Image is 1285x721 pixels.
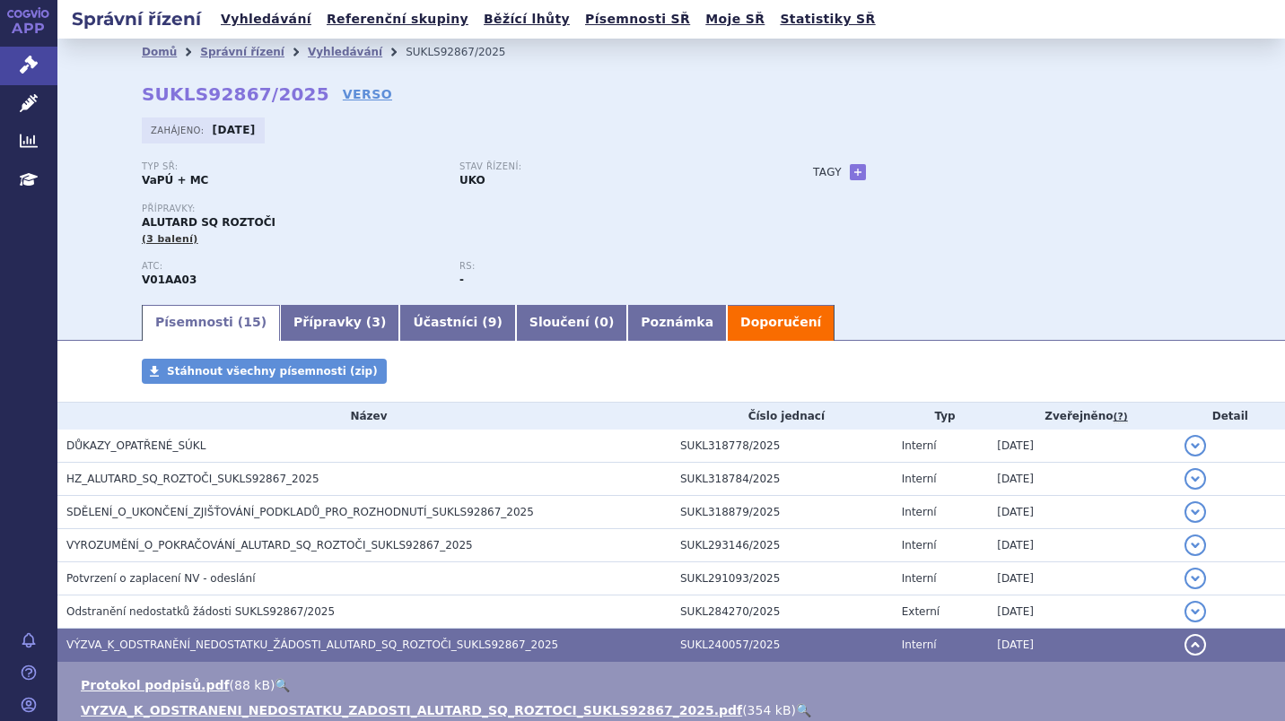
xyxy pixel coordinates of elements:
[142,216,275,229] span: ALUTARD SQ ROZTOČI
[66,473,319,485] span: HZ_ALUTARD_SQ_ROZTOČI_SUKLS92867_2025
[66,506,534,518] span: SDĚLENÍ_O_UKONČENÍ_ZJIŠŤOVÁNÍ_PODKLADŮ_PRO_ROZHODNUTÍ_SUKLS92867_2025
[142,46,177,58] a: Domů
[1184,568,1206,589] button: detail
[627,305,727,341] a: Poznámka
[280,305,399,341] a: Přípravky (3)
[902,439,937,452] span: Interní
[700,7,770,31] a: Moje SŘ
[988,463,1175,496] td: [DATE]
[81,678,230,692] a: Protokol podpisů.pdf
[1184,634,1206,656] button: detail
[308,46,382,58] a: Vyhledávání
[727,305,835,341] a: Doporučení
[142,204,777,214] p: Přípravky:
[142,359,387,384] a: Stáhnout všechny písemnosti (zip)
[488,315,497,329] span: 9
[988,403,1175,430] th: Zveřejněno
[399,305,515,341] a: Účastníci (9)
[774,7,880,31] a: Statistiky SŘ
[142,261,441,272] p: ATC:
[81,701,1267,719] li: ( )
[988,629,1175,662] td: [DATE]
[459,261,759,272] p: RS:
[902,572,937,585] span: Interní
[902,473,937,485] span: Interní
[66,605,335,618] span: Odstranění nedostatků žádosti SUKLS92867/2025
[671,496,893,529] td: SUKL318879/2025
[902,506,937,518] span: Interní
[66,539,473,552] span: VYROZUMĚNÍ_O_POKRAČOVÁNÍ_ALUTARD_SQ_ROZTOČI_SUKLS92867_2025
[671,430,893,463] td: SUKL318778/2025
[988,529,1175,562] td: [DATE]
[671,595,893,629] td: SUKL284270/2025
[671,529,893,562] td: SUKL293146/2025
[81,703,742,717] a: VYZVA_K_ODSTRANENI_NEDOSTATKU_ZADOSTI_ALUTARD_SQ_ROZTOCI_SUKLS92867_2025.pdf
[57,6,215,31] h2: Správní řízení
[243,315,260,329] span: 15
[66,638,558,651] span: VÝZVA_K_ODSTRANĚNÍ_NEDOSTATKU_ŽÁDOSTI_ALUTARD_SQ_ROZTOČI_SUKLS92867_2025
[813,161,842,183] h3: Tagy
[850,164,866,180] a: +
[1176,403,1285,430] th: Detail
[580,7,695,31] a: Písemnosti SŘ
[372,315,380,329] span: 3
[671,629,893,662] td: SUKL240057/2025
[81,676,1267,694] li: ( )
[321,7,474,31] a: Referenční skupiny
[459,161,759,172] p: Stav řízení:
[66,572,256,585] span: Potvrzení o zaplacení NV - odeslání
[1184,601,1206,622] button: detail
[1184,534,1206,556] button: detail
[796,703,811,717] a: 🔍
[1184,468,1206,490] button: detail
[902,638,937,651] span: Interní
[275,678,290,692] a: 🔍
[66,439,205,452] span: DŮKAZY_OPATŘENÉ_SÚKL
[1184,435,1206,456] button: detail
[406,39,529,65] li: SUKLS92867/2025
[988,496,1175,529] td: [DATE]
[343,85,392,103] a: VERSO
[516,305,627,341] a: Sloučení (0)
[142,83,329,105] strong: SUKLS92867/2025
[151,123,207,137] span: Zahájeno:
[459,274,464,286] strong: -
[671,562,893,595] td: SUKL291093/2025
[988,595,1175,629] td: [DATE]
[200,46,284,58] a: Správní řízení
[142,233,198,245] span: (3 balení)
[671,463,893,496] td: SUKL318784/2025
[142,274,197,286] strong: DOMÁCÍ PRACH, ROZTOČI
[234,678,270,692] span: 88 kB
[167,365,378,378] span: Stáhnout všechny písemnosti (zip)
[142,305,280,341] a: Písemnosti (15)
[142,174,208,187] strong: VaPÚ + MC
[142,161,441,172] p: Typ SŘ:
[988,430,1175,463] td: [DATE]
[902,605,940,618] span: Externí
[459,174,485,187] strong: UKO
[671,403,893,430] th: Číslo jednací
[599,315,608,329] span: 0
[1184,501,1206,523] button: detail
[988,562,1175,595] td: [DATE]
[747,703,791,717] span: 354 kB
[902,539,937,552] span: Interní
[213,124,256,136] strong: [DATE]
[893,403,989,430] th: Typ
[57,403,671,430] th: Název
[1114,411,1128,423] abbr: (?)
[215,7,317,31] a: Vyhledávání
[478,7,575,31] a: Běžící lhůty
